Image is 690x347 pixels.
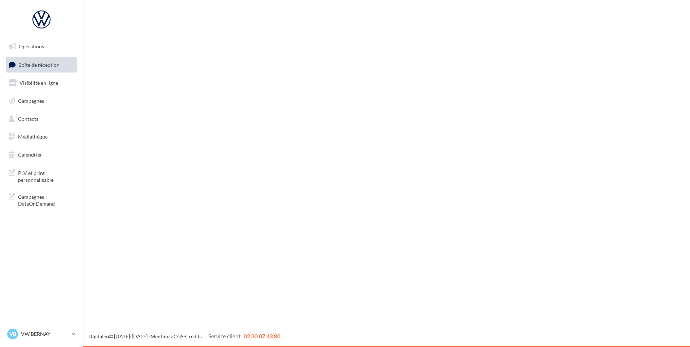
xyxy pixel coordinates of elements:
a: Opérations [4,39,79,54]
span: Contacts [18,115,38,122]
a: Campagnes DataOnDemand [4,189,79,210]
span: Visibilité en ligne [19,80,58,86]
a: PLV et print personnalisable [4,165,79,186]
a: Médiathèque [4,129,79,144]
span: Calendrier [18,151,42,158]
span: VB [9,330,16,338]
span: Campagnes DataOnDemand [18,192,74,207]
a: Boîte de réception [4,57,79,73]
span: Opérations [19,43,44,49]
span: Service client [208,333,241,339]
a: Digitaleo [88,333,109,339]
a: Crédits [185,333,202,339]
a: CGS [174,333,183,339]
a: Contacts [4,111,79,127]
a: VB VW BERNAY [6,327,77,341]
a: Mentions [150,333,172,339]
span: Campagnes [18,98,44,104]
span: © [DATE]-[DATE] - - - [88,333,280,339]
span: PLV et print personnalisable [18,168,74,184]
span: Boîte de réception [18,61,60,67]
span: Médiathèque [18,133,48,140]
p: VW BERNAY [21,330,69,338]
a: Campagnes [4,93,79,109]
span: 02 30 07 43 80 [244,333,280,339]
a: Visibilité en ligne [4,75,79,91]
a: Calendrier [4,147,79,162]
